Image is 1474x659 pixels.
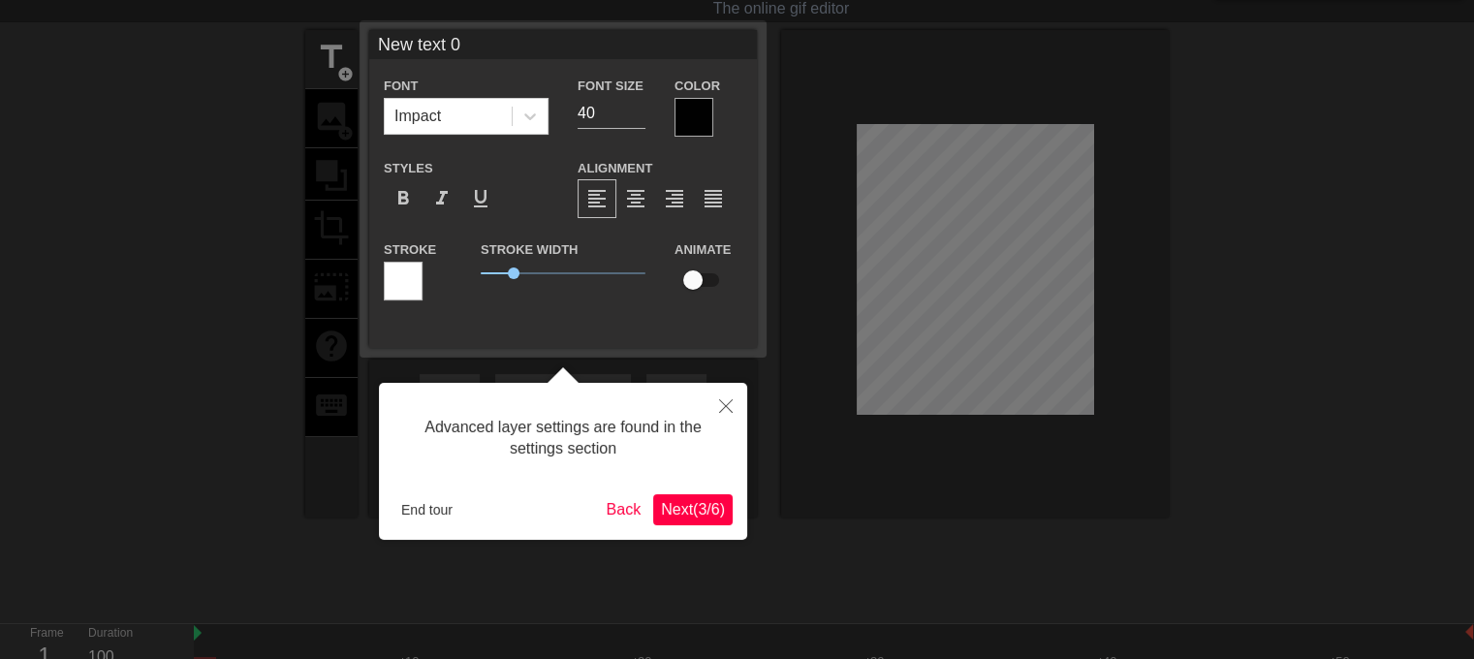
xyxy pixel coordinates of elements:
[393,495,460,524] button: End tour
[653,494,733,525] button: Next
[661,501,725,518] span: Next ( 3 / 6 )
[705,383,747,427] button: Close
[599,494,649,525] button: Back
[393,397,733,480] div: Advanced layer settings are found in the settings section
